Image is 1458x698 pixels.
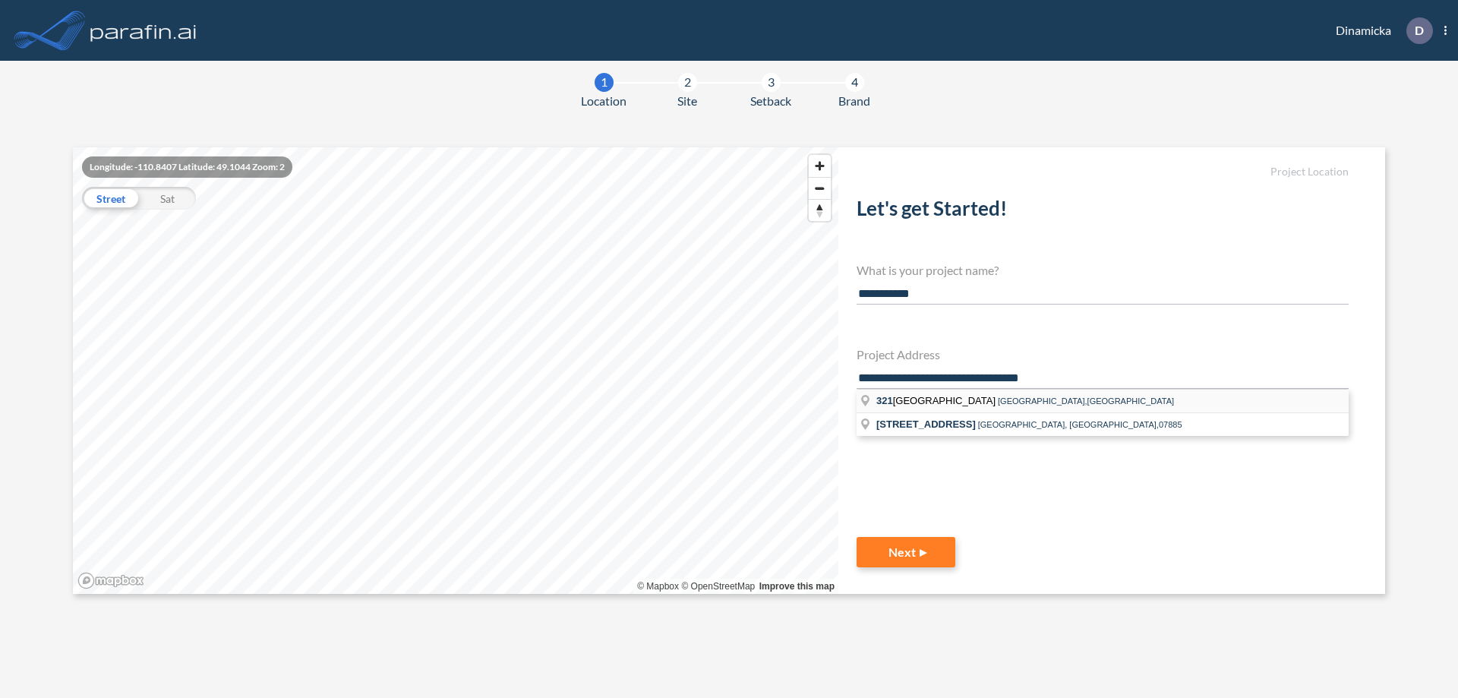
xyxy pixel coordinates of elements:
span: [GEOGRAPHIC_DATA],[GEOGRAPHIC_DATA] [998,396,1174,406]
span: Site [677,92,697,110]
a: OpenStreetMap [681,581,755,592]
div: 2 [678,73,697,92]
a: Improve this map [759,581,835,592]
div: 4 [845,73,864,92]
div: 1 [595,73,614,92]
h4: What is your project name? [857,263,1349,277]
span: [GEOGRAPHIC_DATA] [876,395,998,406]
div: Sat [139,187,196,210]
button: Zoom in [809,155,831,177]
a: Mapbox [637,581,679,592]
h2: Let's get Started! [857,197,1349,226]
div: 3 [762,73,781,92]
button: Zoom out [809,177,831,199]
span: Setback [750,92,791,110]
span: Reset bearing to north [809,200,831,221]
p: D [1415,24,1424,37]
span: [GEOGRAPHIC_DATA], [GEOGRAPHIC_DATA],07885 [978,420,1182,429]
span: Brand [838,92,870,110]
h5: Project Location [857,166,1349,178]
div: Dinamicka [1313,17,1447,44]
button: Next [857,537,955,567]
span: 321 [876,395,893,406]
button: Reset bearing to north [809,199,831,221]
img: logo [87,15,200,46]
span: Zoom out [809,178,831,199]
h4: Project Address [857,347,1349,362]
div: Longitude: -110.8407 Latitude: 49.1044 Zoom: 2 [82,156,292,178]
span: [STREET_ADDRESS] [876,418,976,430]
a: Mapbox homepage [77,572,144,589]
div: Street [82,187,139,210]
canvas: Map [73,147,838,594]
span: Location [581,92,626,110]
